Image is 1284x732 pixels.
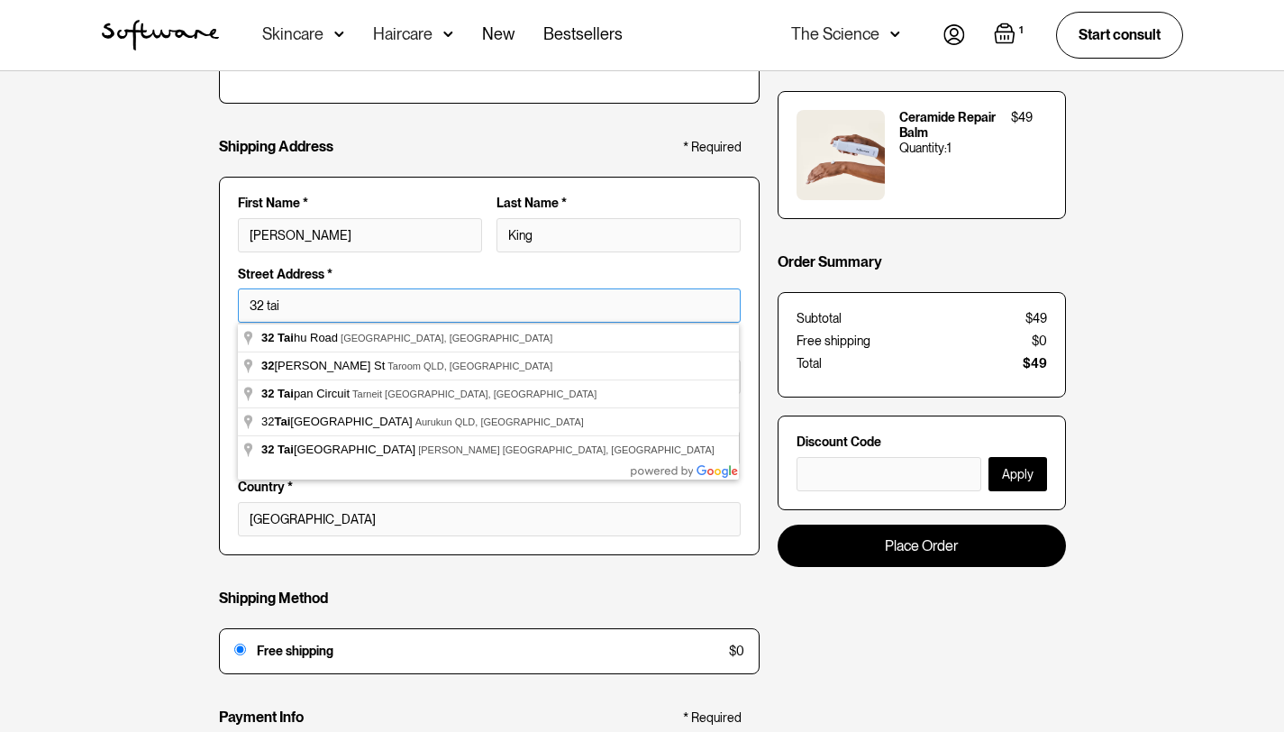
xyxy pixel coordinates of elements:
h4: Shipping Method [219,590,328,607]
label: Street Address * [238,267,741,282]
span: pan Circuit [261,387,352,400]
label: Discount Code [797,435,1047,450]
span: Tai [274,415,290,428]
span: 32 Tai [261,443,294,456]
label: Last Name * [496,196,741,211]
div: Quantity: [899,141,947,156]
div: Free shipping [797,334,870,349]
h4: Order Summary [778,253,882,270]
img: arrow down [334,25,344,43]
div: $49 [1025,311,1047,326]
a: Open cart containing 1 items [994,23,1027,48]
span: Tarneit [GEOGRAPHIC_DATA], [GEOGRAPHIC_DATA] [352,389,596,399]
label: Country * [238,480,741,495]
span: 32 Tai [261,387,294,400]
div: $49 [1023,356,1047,371]
div: Haircare [373,25,433,43]
button: Apply Discount [988,457,1047,491]
span: 32 [261,331,274,344]
span: hu Road [261,331,341,344]
img: arrow down [443,25,453,43]
a: Start consult [1056,12,1183,58]
span: Tai [278,331,294,344]
img: arrow down [890,25,900,43]
div: Free shipping [257,644,718,659]
div: Skincare [262,25,323,43]
input: Free shipping$0 [234,644,246,655]
div: 1 [1015,23,1027,39]
div: $49 [1011,110,1033,125]
div: * Required [683,140,742,155]
img: Software Logo [102,20,219,50]
span: [PERSON_NAME] St [261,359,387,372]
input: Enter a location [238,288,741,323]
span: [GEOGRAPHIC_DATA] [261,443,418,456]
div: $0 [729,644,744,659]
span: Taroom QLD, [GEOGRAPHIC_DATA] [387,361,552,371]
span: [GEOGRAPHIC_DATA], [GEOGRAPHIC_DATA] [341,333,552,343]
span: Aurukun QLD, [GEOGRAPHIC_DATA] [415,416,584,427]
div: Ceramide Repair Balm [899,110,996,141]
label: First Name * [238,196,482,211]
h4: Shipping Address [219,138,333,155]
span: 32 [GEOGRAPHIC_DATA] [261,415,415,428]
a: home [102,20,219,50]
span: 32 [261,359,274,372]
div: Total [797,356,822,371]
div: 1 [947,141,952,156]
div: * Required [683,710,742,726]
div: The Science [791,25,879,43]
h4: Payment Info [219,709,304,726]
div: Subtotal [797,311,842,326]
div: $0 [1032,334,1047,349]
a: Place Order [778,525,1066,567]
span: [PERSON_NAME] [GEOGRAPHIC_DATA], [GEOGRAPHIC_DATA] [418,444,715,455]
